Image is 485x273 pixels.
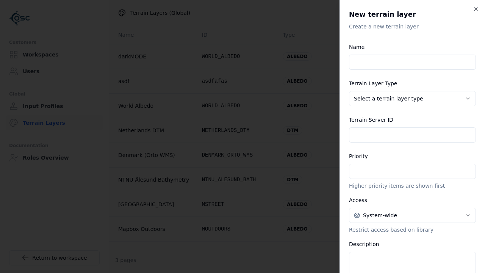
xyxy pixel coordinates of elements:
[349,197,367,203] label: Access
[349,9,476,20] h2: New terrain layer
[349,226,476,234] p: Restrict access based on library
[349,44,365,50] label: Name
[349,241,379,247] label: Description
[349,80,397,86] label: Terrain Layer Type
[349,117,393,123] label: Terrain Server ID
[349,153,368,159] label: Priority
[349,182,476,190] p: Higher priority items are shown first
[349,23,476,30] p: Create a new terrain layer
